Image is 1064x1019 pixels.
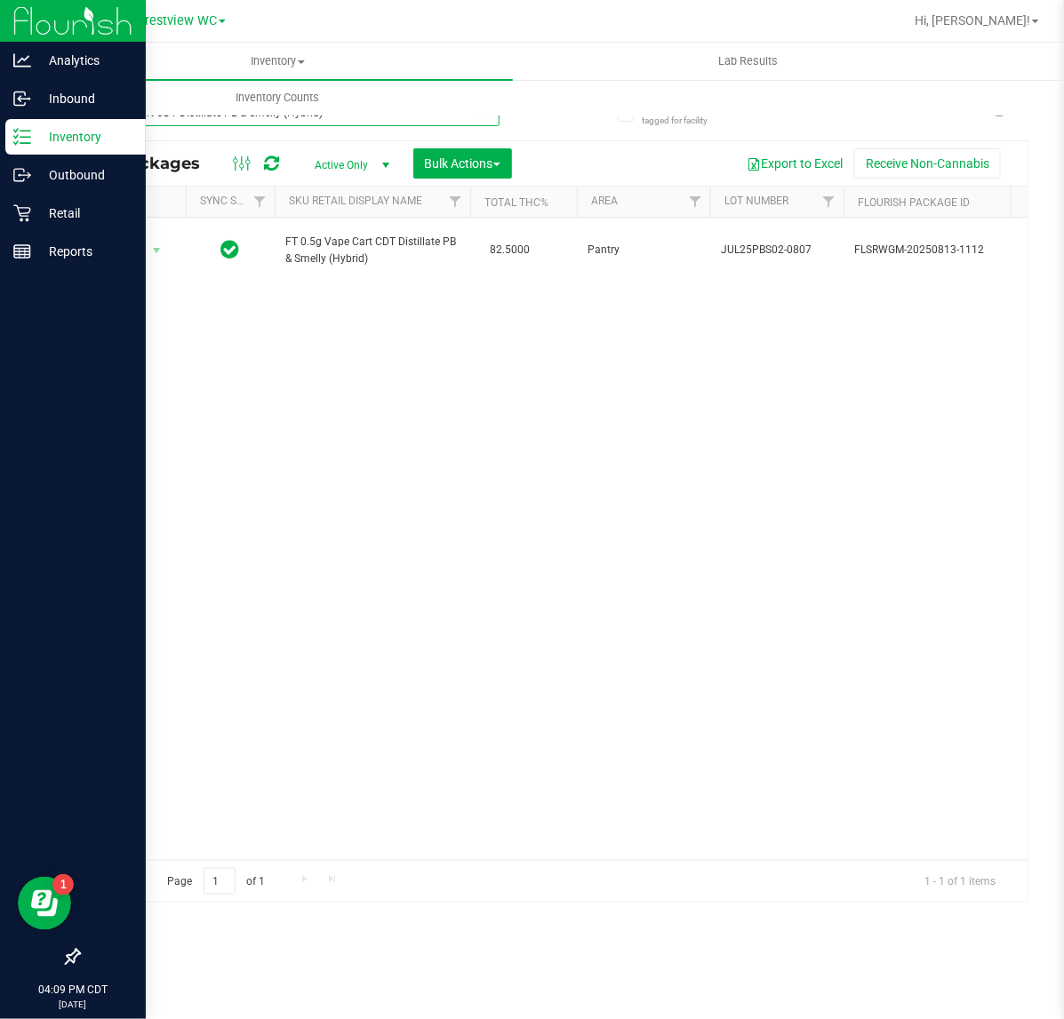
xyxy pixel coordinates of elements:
[152,868,280,896] span: Page of 1
[915,13,1030,28] span: Hi, [PERSON_NAME]!
[735,148,854,179] button: Export to Excel
[854,148,1001,179] button: Receive Non-Cannabis
[212,90,344,106] span: Inventory Counts
[289,195,422,207] a: SKU Retail Display Name
[13,166,31,184] inline-svg: Outbound
[484,196,548,209] a: Total THC%
[513,43,983,80] a: Lab Results
[854,242,1028,259] span: FLSRWGM-20250813-1112
[588,242,700,259] span: Pantry
[8,998,138,1011] p: [DATE]
[814,187,844,217] a: Filter
[413,148,512,179] button: Bulk Actions
[31,203,138,224] p: Retail
[18,877,71,930] iframe: Resource center
[31,241,138,262] p: Reports
[910,868,1010,895] span: 1 - 1 of 1 items
[43,79,513,116] a: Inventory Counts
[31,50,138,71] p: Analytics
[721,242,833,259] span: JUL25PBS02-0807
[694,53,802,69] span: Lab Results
[481,237,539,263] span: 82.5000
[13,128,31,146] inline-svg: Inventory
[724,195,788,207] a: Lot Number
[13,52,31,69] inline-svg: Analytics
[52,874,74,896] iframe: Resource center unread badge
[31,126,138,147] p: Inventory
[137,13,217,28] span: Crestview WC
[204,868,236,896] input: 1
[245,187,275,217] a: Filter
[200,195,268,207] a: Sync Status
[591,195,618,207] a: Area
[13,243,31,260] inline-svg: Reports
[425,156,500,171] span: Bulk Actions
[858,196,970,209] a: Flourish Package ID
[13,90,31,107] inline-svg: Inbound
[43,53,513,69] span: Inventory
[13,204,31,222] inline-svg: Retail
[441,187,470,217] a: Filter
[146,238,168,263] span: select
[285,234,460,267] span: FT 0.5g Vape Cart CDT Distillate PB & Smelly (Hybrid)
[31,164,138,186] p: Outbound
[221,237,240,262] span: In Sync
[8,982,138,998] p: 04:09 PM CDT
[43,43,513,80] a: Inventory
[92,154,218,173] span: All Packages
[31,88,138,109] p: Inbound
[681,187,710,217] a: Filter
